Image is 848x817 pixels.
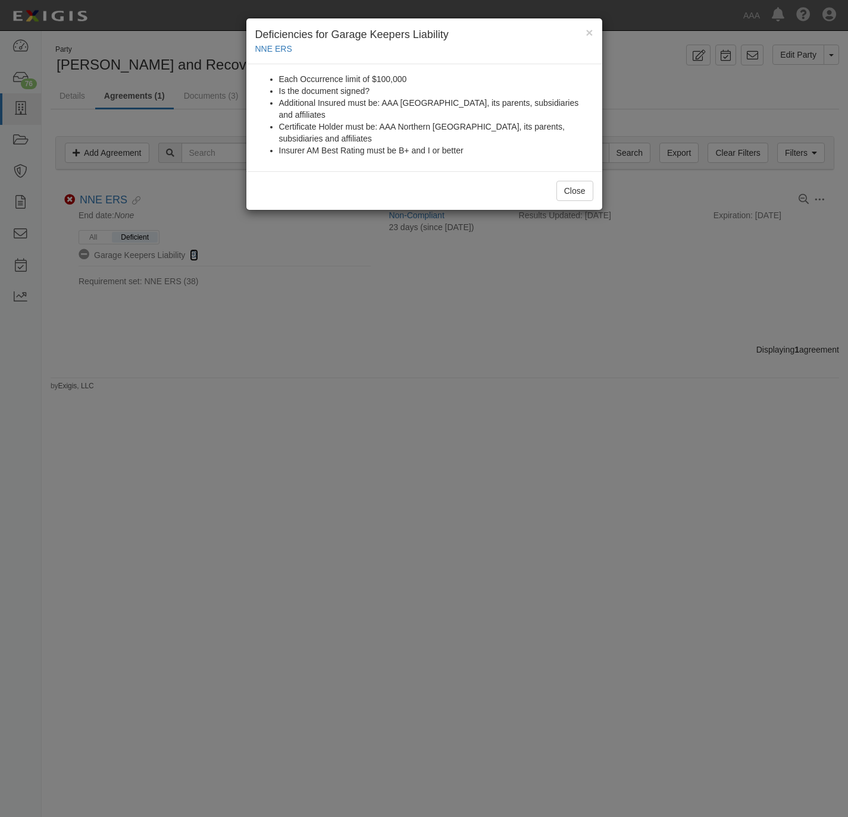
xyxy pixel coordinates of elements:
li: Certificate Holder must be: AAA Northern [GEOGRAPHIC_DATA], its parents, subsidiaries and affiliates [279,121,593,144]
li: Additional Insured must be: AAA [GEOGRAPHIC_DATA], its parents, subsidiaries and affiliates [279,97,593,121]
button: Close [586,26,593,39]
li: Each Occurrence limit of $100,000 [279,73,593,85]
button: Close [556,181,593,201]
li: Is the document signed? [279,85,593,97]
h4: Deficiencies for Garage Keepers Liability [255,27,593,43]
a: NNE ERS [255,44,292,54]
li: Insurer AM Best Rating must be B+ and I or better [279,144,593,156]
